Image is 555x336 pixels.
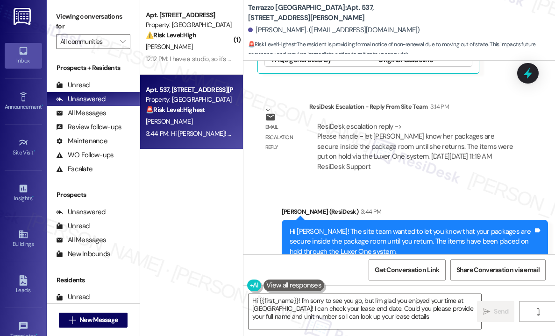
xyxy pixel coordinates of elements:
[56,164,92,174] div: Escalate
[249,294,481,329] textarea: Hi {{first_name}}! I'm sorry to see you go, but I'm glad you enjoyed your time at [GEOGRAPHIC_DAT...
[79,315,118,325] span: New Message
[428,102,449,112] div: 3:14 PM
[56,94,106,104] div: Unanswered
[146,55,493,63] div: 12:12 PM: I have a studio, so it's the back wall window grouping; the window on the right. There ...
[47,190,140,200] div: Prospects
[146,95,232,105] div: Property: [GEOGRAPHIC_DATA]
[5,135,42,160] a: Site Visit •
[146,10,232,20] div: Apt. [STREET_ADDRESS]
[358,207,381,217] div: 3:44 PM
[47,63,140,73] div: Prospects + Residents
[309,102,524,115] div: ResiDesk Escalation - Reply From Site Team
[56,122,121,132] div: Review follow-ups
[5,226,42,252] a: Buildings
[56,221,90,231] div: Unread
[534,308,541,315] i: 
[56,292,90,302] div: Unread
[248,40,555,60] span: : The resident is providing formal notice of non-renewal due to moving out of state. This impacts...
[146,31,196,39] strong: ⚠️ Risk Level: High
[317,122,513,171] div: ResiDesk escalation reply -> Please handle - let [PERSON_NAME] know her packages are secure insid...
[56,235,106,245] div: All Messages
[60,34,115,49] input: All communities
[56,249,110,259] div: New Inbounds
[248,25,420,35] div: [PERSON_NAME]. ([EMAIL_ADDRESS][DOMAIN_NAME])
[56,136,107,146] div: Maintenance
[282,207,548,220] div: [PERSON_NAME] (ResiDesk)
[248,41,296,48] strong: 🚨 Risk Level: Highest
[56,9,130,34] label: Viewing conversations for
[5,43,42,68] a: Inbox
[42,102,43,109] span: •
[5,181,42,206] a: Insights •
[5,273,42,298] a: Leads
[456,265,540,275] span: Share Conversation via email
[369,259,445,280] button: Get Conversation Link
[32,194,34,200] span: •
[378,55,433,64] b: Original Guideline
[272,55,331,74] b: FAQs generated by ResiDesk AI
[290,227,533,257] div: Hi [PERSON_NAME]! The site team wanted to let you know that your packages are secure inside the p...
[56,108,106,118] div: All Messages
[248,3,435,23] b: Terrazzo [GEOGRAPHIC_DATA]: Apt. 537, [STREET_ADDRESS][PERSON_NAME]
[375,265,439,275] span: Get Conversation Link
[56,150,114,160] div: WO Follow-ups
[146,85,232,95] div: Apt. 537, [STREET_ADDRESS][PERSON_NAME]
[146,42,192,51] span: [PERSON_NAME]
[494,307,508,316] span: Send
[56,80,90,90] div: Unread
[14,8,33,25] img: ResiDesk Logo
[477,301,514,322] button: Send
[69,316,76,324] i: 
[146,20,232,30] div: Property: [GEOGRAPHIC_DATA]
[265,122,302,152] div: Email escalation reply
[56,207,106,217] div: Unanswered
[34,148,35,154] span: •
[47,275,140,285] div: Residents
[483,308,490,315] i: 
[59,313,128,328] button: New Message
[120,38,125,45] i: 
[146,117,192,126] span: [PERSON_NAME]
[378,65,465,85] div: View original document here
[450,259,546,280] button: Share Conversation via email
[146,105,205,114] strong: 🚨 Risk Level: Highest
